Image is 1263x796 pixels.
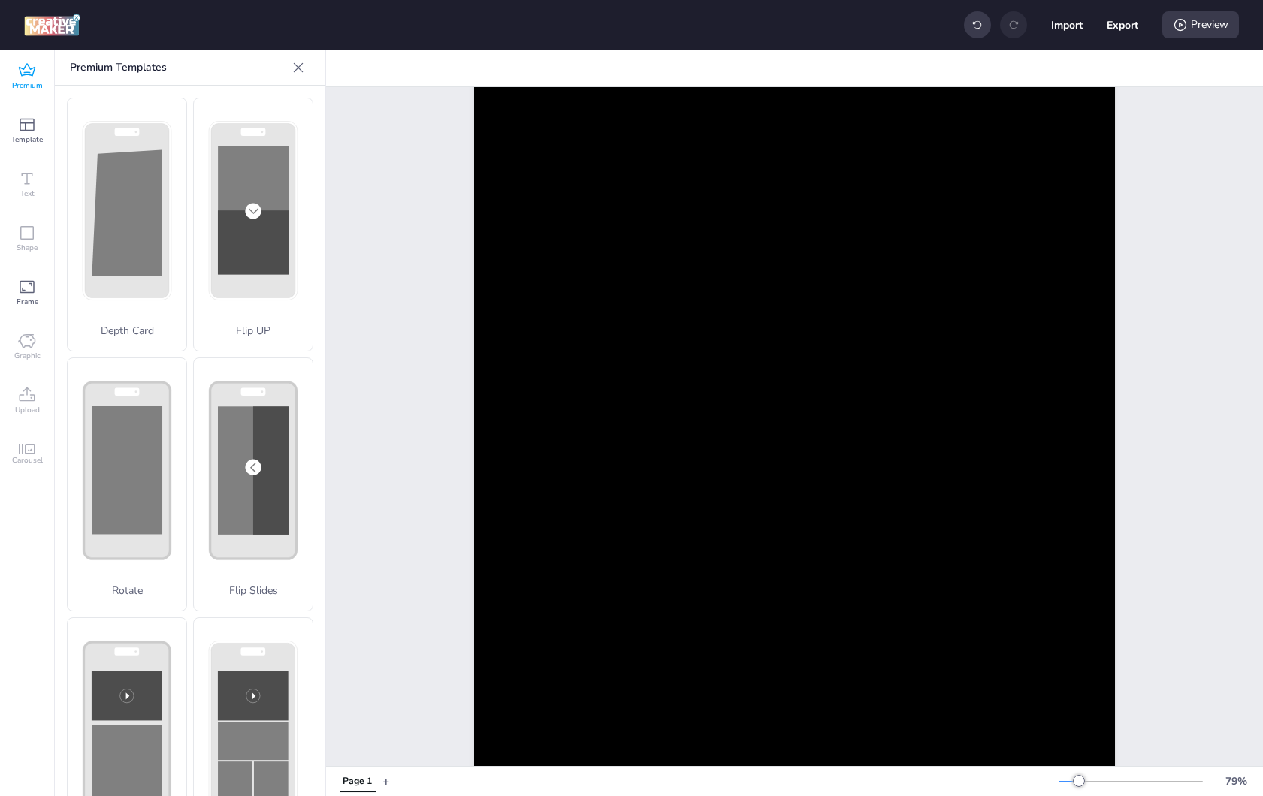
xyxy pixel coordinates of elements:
button: + [382,768,390,794]
p: Premium Templates [70,50,286,86]
span: Graphic [14,350,41,362]
img: logo Creative Maker [24,14,80,36]
div: Tabs [332,768,382,794]
span: Upload [15,404,40,416]
p: Depth Card [68,323,186,339]
span: Template [11,134,43,146]
div: Page 1 [343,775,372,788]
span: Carousel [12,454,43,466]
div: Preview [1162,11,1239,38]
span: Frame [17,296,38,308]
div: 79 % [1218,773,1254,789]
button: Import [1051,9,1083,41]
p: Rotate [68,583,186,599]
span: Premium [12,80,43,92]
p: Flip Slides [194,583,313,599]
span: Shape [17,242,38,254]
button: Export [1107,9,1138,41]
p: Flip UP [194,323,313,339]
span: Text [20,188,35,200]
